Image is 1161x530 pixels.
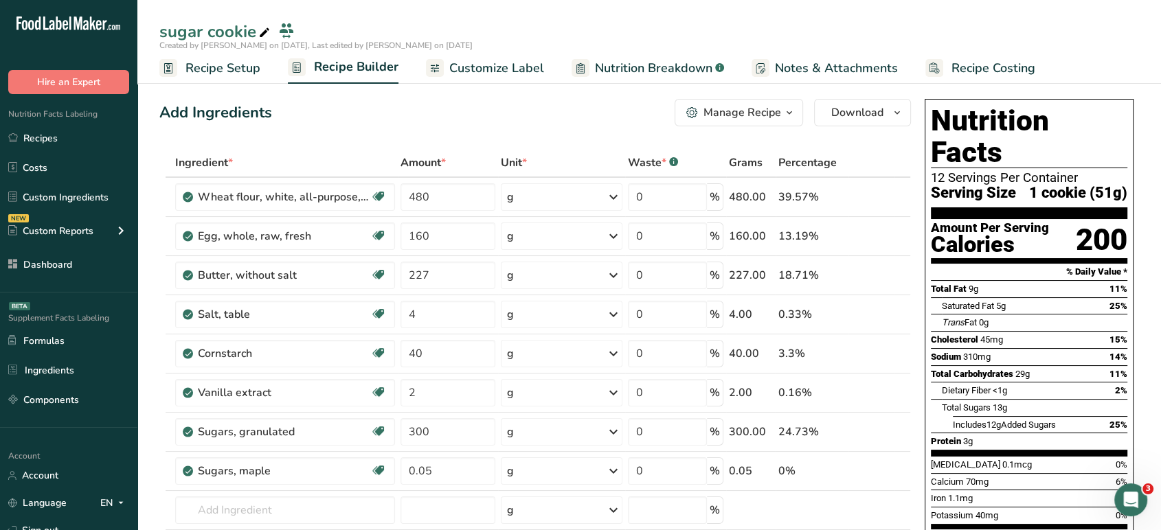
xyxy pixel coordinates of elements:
span: <1g [993,385,1007,395]
span: 0% [1116,459,1127,470]
span: Potassium [931,510,973,520]
div: Sugars, maple [198,463,370,479]
div: 0% [778,463,846,479]
div: BETA [9,302,30,310]
span: 25% [1109,419,1127,430]
div: g [507,267,514,284]
div: sugar cookie [159,19,273,44]
i: Trans [942,317,965,327]
span: 11% [1109,284,1127,294]
div: Calories [931,235,1049,255]
div: 300.00 [729,424,773,440]
div: 12 Servings Per Container [931,171,1127,185]
div: 480.00 [729,189,773,205]
span: 310mg [963,352,991,362]
span: 0.1mcg [1002,459,1032,470]
div: Custom Reports [8,224,93,238]
div: NEW [8,214,29,222]
div: 200 [1076,222,1127,258]
div: Amount Per Serving [931,222,1049,235]
span: Cholesterol [931,334,978,345]
span: 29g [1015,369,1030,379]
div: g [507,306,514,323]
input: Add Ingredient [175,496,394,524]
a: Recipe Setup [159,53,260,84]
span: 3g [963,436,973,446]
button: Hire an Expert [8,70,129,94]
div: Manage Recipe [703,104,781,121]
span: Includes Added Sugars [953,419,1056,430]
div: g [507,228,514,244]
span: Serving Size [931,185,1016,202]
div: 160.00 [729,228,773,244]
span: Sodium [931,352,961,362]
span: Fat [942,317,977,327]
h1: Nutrition Facts [931,105,1127,168]
span: 15% [1109,334,1127,345]
section: % Daily Value * [931,264,1127,280]
span: Recipe Builder [314,58,398,76]
a: Recipe Costing [925,53,1035,84]
span: 14% [1109,352,1127,362]
div: 24.73% [778,424,846,440]
span: Iron [931,493,946,503]
a: Customize Label [426,53,544,84]
div: 18.71% [778,267,846,284]
a: Notes & Attachments [752,53,898,84]
a: Nutrition Breakdown [572,53,724,84]
div: Butter, without salt [198,267,370,284]
div: g [507,345,514,362]
span: Total Fat [931,284,967,294]
span: Notes & Attachments [775,59,898,78]
div: 0.05 [729,463,773,479]
span: Unit [501,154,527,171]
div: Waste [628,154,678,171]
a: Language [8,491,67,515]
span: Dietary Fiber [942,385,991,395]
div: 3.3% [778,345,846,362]
div: Salt, table [198,306,370,323]
div: g [507,384,514,401]
span: 40mg [976,510,998,520]
span: 1 cookie (51g) [1029,185,1127,202]
span: Created by [PERSON_NAME] on [DATE], Last edited by [PERSON_NAME] on [DATE] [159,40,473,51]
div: 0.16% [778,384,846,401]
div: Cornstarch [198,345,370,362]
div: 227.00 [729,267,773,284]
div: 13.19% [778,228,846,244]
div: Wheat flour, white, all-purpose, self-rising, enriched [198,189,370,205]
div: Vanilla extract [198,384,370,401]
div: 40.00 [729,345,773,362]
div: 4.00 [729,306,773,323]
div: Egg, whole, raw, fresh [198,228,370,244]
span: Total Carbohydrates [931,369,1013,379]
span: 3 [1142,483,1153,494]
iframe: Intercom live chat [1114,483,1147,516]
button: Download [814,99,911,126]
div: g [507,463,514,479]
span: Download [831,104,883,121]
span: 6% [1116,476,1127,487]
span: 2% [1115,385,1127,395]
span: 1.1mg [948,493,973,503]
span: 12g [987,419,1001,430]
span: Grams [729,154,763,171]
div: EN [100,495,129,511]
span: 9g [969,284,978,294]
div: g [507,424,514,440]
span: Percentage [778,154,837,171]
span: Total Sugars [942,402,991,413]
div: 2.00 [729,384,773,401]
span: 45mg [980,334,1003,345]
div: 0.33% [778,306,846,323]
a: Recipe Builder [288,51,398,84]
div: g [507,189,514,205]
span: Amount [401,154,446,171]
div: Sugars, granulated [198,424,370,440]
span: 5g [996,301,1006,311]
span: 25% [1109,301,1127,311]
span: Recipe Costing [951,59,1035,78]
span: [MEDICAL_DATA] [931,459,1000,470]
div: 39.57% [778,189,846,205]
span: 0g [979,317,989,327]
